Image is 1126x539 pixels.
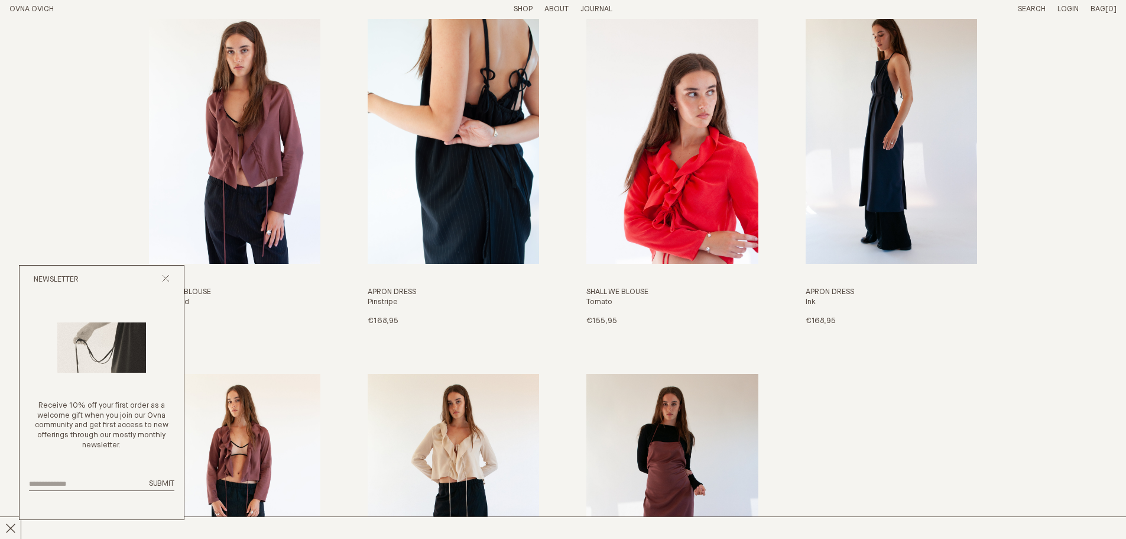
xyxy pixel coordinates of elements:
a: Journal [580,5,612,13]
span: Bag [1091,5,1105,13]
summary: About [544,5,569,15]
a: Apron Dress [368,6,539,327]
p: €168,95 [806,317,836,327]
h4: Tuscan Red [149,298,320,308]
h3: Shall We Blouse [149,288,320,298]
a: Shop [514,5,533,13]
a: Home [9,5,54,13]
h4: Ink [806,298,977,308]
img: Apron Dress [368,6,539,263]
a: Login [1057,5,1079,13]
p: €168,95 [368,317,398,327]
span: [0] [1105,5,1117,13]
h2: Newsletter [34,275,79,285]
button: Close popup [162,275,170,286]
img: Apron Dress [806,6,977,263]
img: Shall We Blouse [149,6,320,263]
img: Shall We Blouse [586,6,758,263]
h3: Apron Dress [806,288,977,298]
h3: Shall We Blouse [586,288,758,298]
h3: Apron Dress [368,288,539,298]
h4: Pinstripe [368,298,539,308]
button: Submit [149,479,174,489]
a: Shall We Blouse [149,6,320,327]
p: Receive 10% off your first order as a welcome gift when you join our Ovna community and get first... [29,401,174,451]
p: €155,95 [586,317,616,327]
a: Apron Dress [806,6,977,327]
span: Submit [149,480,174,488]
a: Search [1018,5,1046,13]
a: Shall We Blouse [586,6,758,327]
h4: Tomato [586,298,758,308]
